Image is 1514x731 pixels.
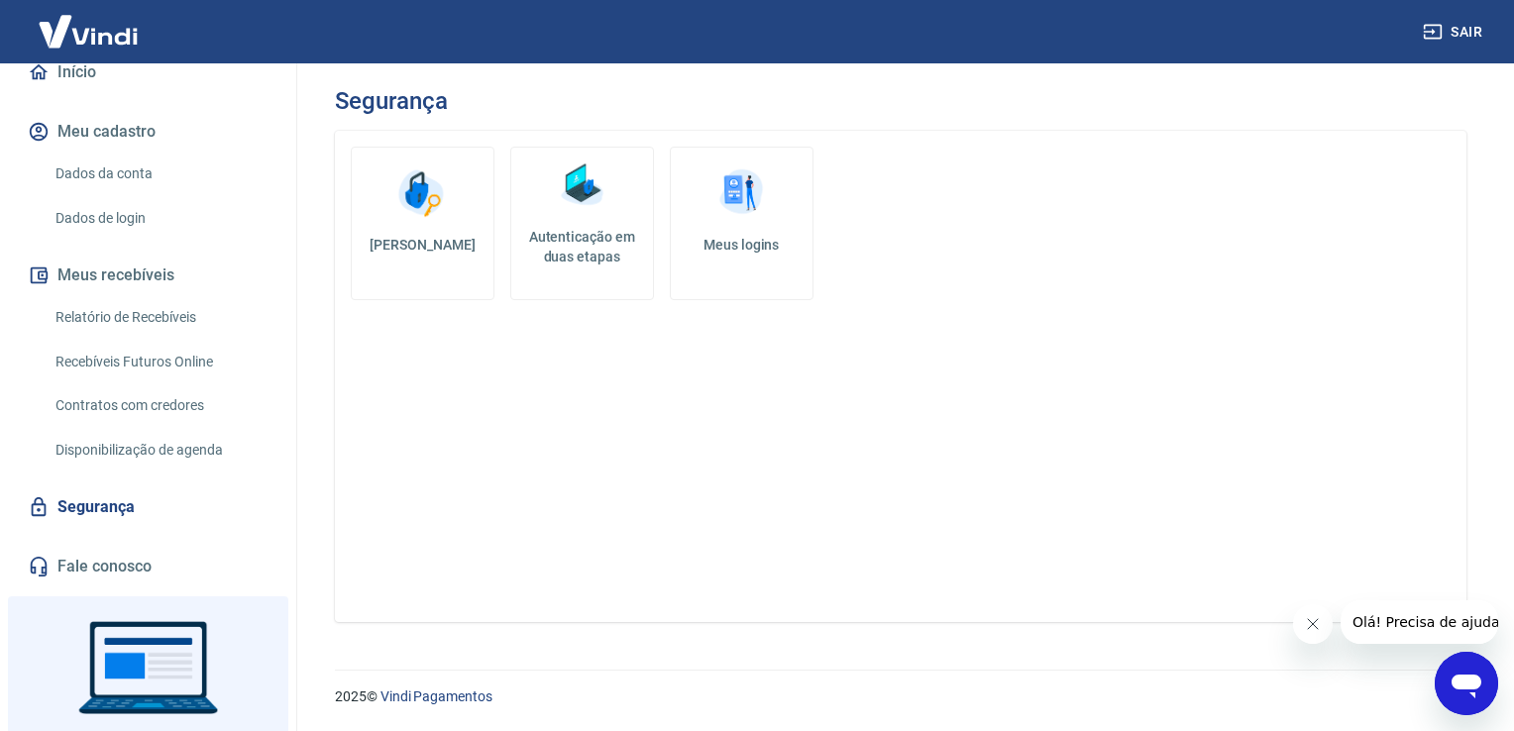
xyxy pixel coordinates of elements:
[24,110,272,154] button: Meu cadastro
[519,227,645,266] h5: Autenticação em duas etapas
[1341,600,1498,644] iframe: Mensagem da empresa
[335,87,447,115] h3: Segurança
[12,14,166,30] span: Olá! Precisa de ajuda?
[368,235,478,255] h5: [PERSON_NAME]
[48,297,272,338] a: Relatório de Recebíveis
[380,688,492,704] a: Vindi Pagamentos
[392,163,452,223] img: Alterar senha
[24,545,272,588] a: Fale conosco
[24,254,272,297] button: Meus recebíveis
[24,485,272,529] a: Segurança
[48,198,272,239] a: Dados de login
[24,51,272,94] a: Início
[48,385,272,426] a: Contratos com credores
[510,147,654,300] a: Autenticação em duas etapas
[1419,14,1490,51] button: Sair
[670,147,813,300] a: Meus logins
[1293,604,1333,644] iframe: Fechar mensagem
[351,147,494,300] a: [PERSON_NAME]
[1435,652,1498,715] iframe: Botão para abrir a janela de mensagens
[552,156,611,215] img: Autenticação em duas etapas
[48,342,272,382] a: Recebíveis Futuros Online
[687,235,797,255] h5: Meus logins
[24,1,153,61] img: Vindi
[48,430,272,470] a: Disponibilização de agenda
[48,154,272,194] a: Dados da conta
[711,163,771,223] img: Meus logins
[335,686,1466,707] p: 2025 ©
